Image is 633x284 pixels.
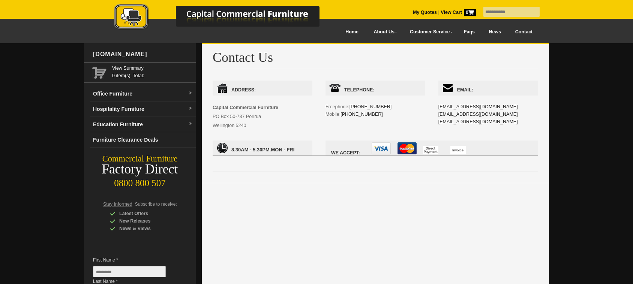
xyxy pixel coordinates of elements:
span: Stay Informed [103,202,132,207]
img: Capital Commercial Furniture Logo [93,4,356,31]
span: First Name * [93,256,177,264]
a: Furniture Clearance Deals [90,132,196,148]
a: About Us [366,24,402,40]
a: News [482,24,508,40]
a: View Cart0 [439,10,476,15]
img: direct payment [423,146,438,154]
a: Office Furnituredropdown [90,86,196,102]
div: New Releases [110,217,181,225]
a: [EMAIL_ADDRESS][DOMAIN_NAME] [438,112,518,117]
a: [PHONE_NUMBER] [349,104,392,109]
img: dropdown [188,91,193,96]
a: [PHONE_NUMBER] [340,112,383,117]
div: News & Views [110,225,181,232]
div: Freephone: Mobile: [325,81,425,133]
span: 0 [464,9,476,16]
div: [DOMAIN_NAME] [90,43,196,66]
a: Education Furnituredropdown [90,117,196,132]
img: mastercard [397,142,417,154]
a: Capital Commercial Furniture Logo [93,4,356,33]
div: Latest Offers [110,210,181,217]
span: We accept: [325,141,538,155]
a: [EMAIL_ADDRESS][DOMAIN_NAME] [438,119,518,124]
div: Commercial Furniture [84,154,196,164]
span: Mon - Fri [213,141,312,155]
span: Telephone: [325,81,425,96]
a: [EMAIL_ADDRESS][DOMAIN_NAME] [438,104,518,109]
img: dropdown [188,106,193,111]
div: Factory Direct [84,164,196,175]
a: Hospitality Furnituredropdown [90,102,196,117]
span: 0 item(s), Total: [112,64,193,78]
a: My Quotes [413,10,437,15]
img: invoice [450,146,466,154]
span: 8.30am - 5.30pm. [231,147,271,152]
a: Contact [508,24,540,40]
h1: Contact Us [213,50,538,69]
img: dropdown [188,122,193,126]
strong: View Cart [441,10,476,15]
a: Customer Service [402,24,457,40]
input: First Name * [93,266,166,277]
span: PO Box 50-737 Porirua Wellington 5240 [213,105,278,128]
span: Email: [438,81,538,96]
a: View Summary [112,64,193,72]
img: visa [372,142,391,154]
span: Subscribe to receive: [135,202,177,207]
strong: Capital Commercial Furniture [213,105,278,110]
span: Address: [213,81,312,96]
div: 0800 800 507 [84,174,196,188]
a: Faqs [457,24,482,40]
